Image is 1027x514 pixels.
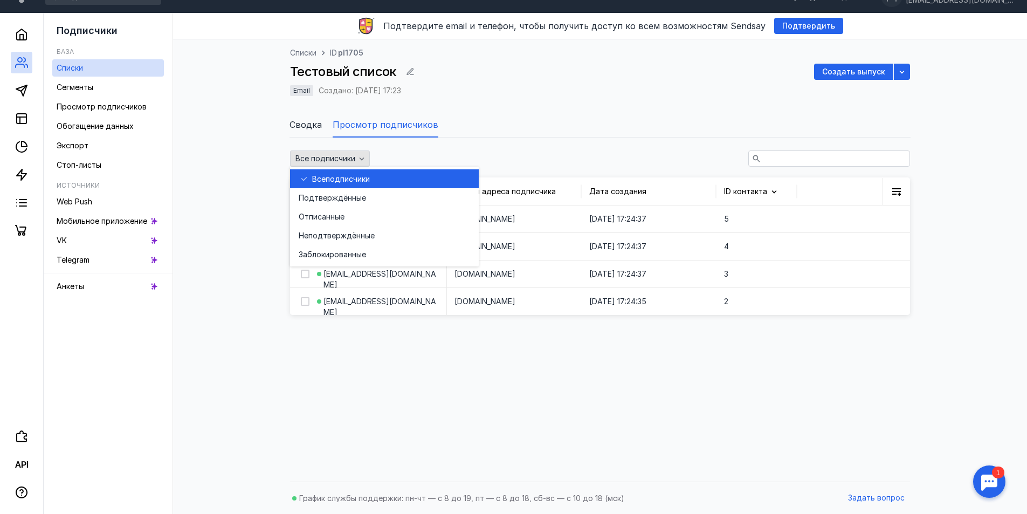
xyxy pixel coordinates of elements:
[52,156,164,174] a: Стоп-листы
[290,207,479,226] button: Отписанные
[716,233,797,260] div: 4
[312,174,326,184] span: Все
[52,59,164,77] a: Списки
[299,230,318,241] span: Непо
[57,282,84,291] span: Анкеты
[57,47,74,56] h5: База
[383,20,766,31] span: Подтвердите email и телефон, чтобы получить доступ ко всем возможностям Sendsay
[330,48,337,57] span: ID
[446,288,581,315] div: [DOMAIN_NAME]
[446,261,581,287] div: [DOMAIN_NAME]
[52,193,164,210] a: Web Push
[299,494,624,503] span: График службы поддержки: пн-чт — с 8 до 19, пт — с 8 до 18, сб-вс — с 10 до 18 (мск)
[326,174,370,184] span: подписчики
[295,154,355,163] span: Все подписчики
[333,118,438,131] span: Просмотр подписчиков
[57,216,147,225] span: Мобильное приложение
[843,490,910,506] button: Задать вопрос
[716,261,797,287] div: 3
[312,288,446,326] div: [EMAIL_ADDRESS][DOMAIN_NAME]
[293,86,310,94] span: Email
[446,205,797,232] div: [DOMAIN_NAME][DATE] 17:24:375
[581,205,716,232] div: [DATE] 17:24:37
[319,87,401,94] div: Создано: [DATE] 17:23
[57,181,100,189] h5: Источники
[57,25,118,36] span: Подписчики
[52,232,164,249] a: VK
[446,233,797,260] div: [DOMAIN_NAME][DATE] 17:24:374
[52,98,164,115] a: Просмотр подписчиков
[299,249,316,260] span: Забл
[290,245,479,264] button: Заблокированные
[724,187,767,196] span: ID контакта
[290,226,479,245] button: Неподтверждённые
[446,233,581,260] div: [DOMAIN_NAME]
[814,64,893,80] button: Создать выпуск
[57,160,101,169] span: Стоп-листы
[290,188,479,207] button: Подтверждённые
[52,118,164,135] a: Обогащение данных
[312,261,446,298] div: [EMAIL_ADDRESS][DOMAIN_NAME]
[589,186,646,197] div: Дата создания
[454,186,556,197] div: Домен адреса подписчика
[52,278,164,295] a: Анкеты
[299,193,319,203] span: Подт
[57,197,92,206] span: Web Push
[316,249,366,260] span: окированные
[318,230,375,241] span: дтверждённые
[52,213,164,230] a: Мобильное приложение
[290,150,370,167] button: Все подписчики
[57,255,89,264] span: Telegram
[57,102,147,111] span: Просмотр подписчиков
[446,178,797,205] div: Домен адреса подписчикаДата созданияID контакта
[454,187,556,196] span: Домен адреса подписчика
[290,47,316,58] a: Списки
[724,186,778,197] div: ID контакта
[57,63,83,72] span: Списки
[52,79,164,96] a: Сегменты
[446,288,797,315] div: [DOMAIN_NAME][DATE] 17:24:352
[290,64,397,79] span: Тестовый список
[822,67,885,77] span: Создать выпуск
[848,494,905,503] span: Задать вопрос
[774,18,843,34] button: Подтвердить
[323,269,438,290] span: [EMAIL_ADDRESS][DOMAIN_NAME]
[338,47,363,58] span: pl1705
[299,211,344,222] span: Отписанные
[57,141,88,150] span: Экспорт
[581,233,716,260] div: [DATE] 17:24:37
[57,236,67,245] span: VK
[52,137,164,154] a: Экспорт
[52,251,164,269] a: Telegram
[589,187,646,196] span: Дата создания
[446,205,581,232] div: [DOMAIN_NAME]
[716,288,797,315] div: 2
[581,288,716,315] div: [DATE] 17:24:35
[57,121,134,131] span: Обогащение данных
[290,118,322,131] span: Сводка
[716,205,797,232] div: 5
[57,83,93,92] span: Сегменты
[319,193,366,203] span: верждённые
[290,167,479,266] div: grid
[24,6,37,18] div: 1
[446,261,797,287] div: [DOMAIN_NAME][DATE] 17:24:373
[581,261,716,287] div: [DATE] 17:24:37
[782,22,835,31] span: Подтвердить
[323,296,438,318] span: [EMAIL_ADDRESS][DOMAIN_NAME]
[290,169,479,188] button: Всеподписчики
